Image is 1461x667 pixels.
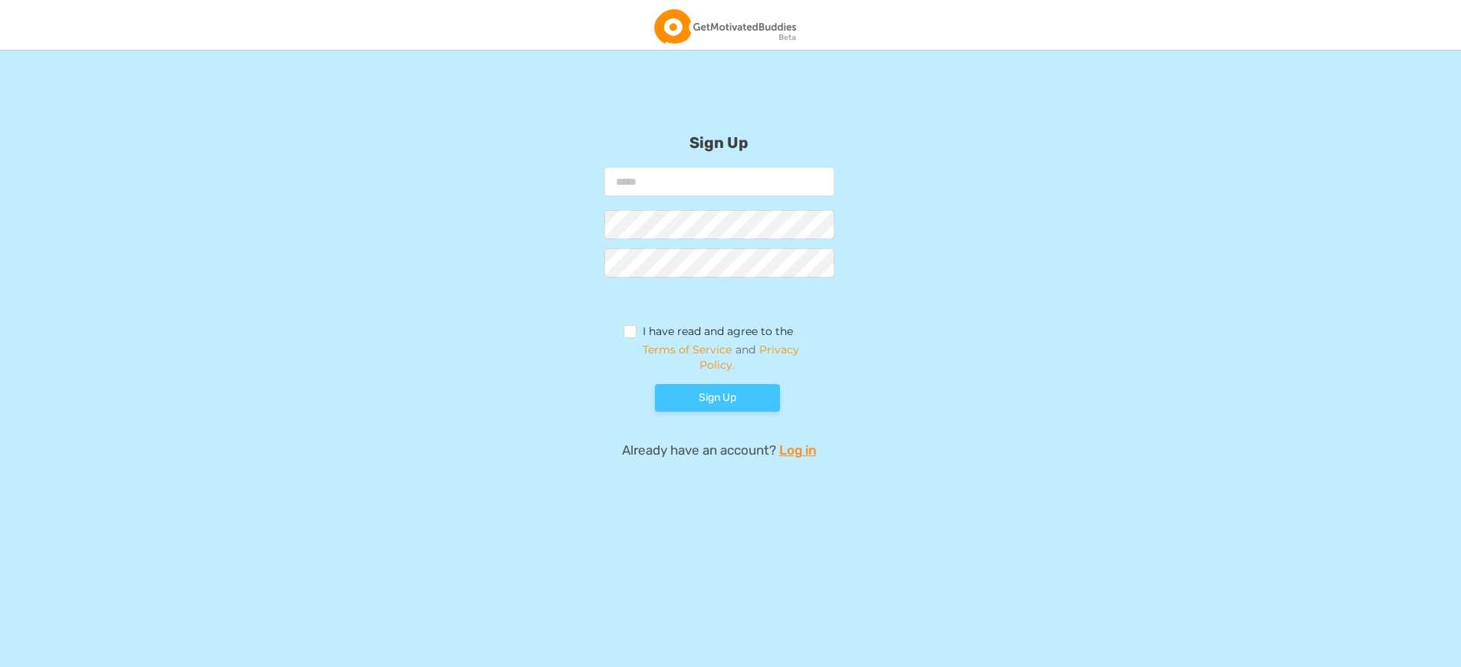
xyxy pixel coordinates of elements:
a: Log in [779,441,817,459]
h2: Sign Up [413,95,1026,152]
span: and [624,342,815,373]
button: Sign Up [655,384,780,412]
label: I have read and agree to the [624,325,794,342]
p: Already have an account? [413,441,1026,459]
a: Terms of Service [643,343,732,356]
